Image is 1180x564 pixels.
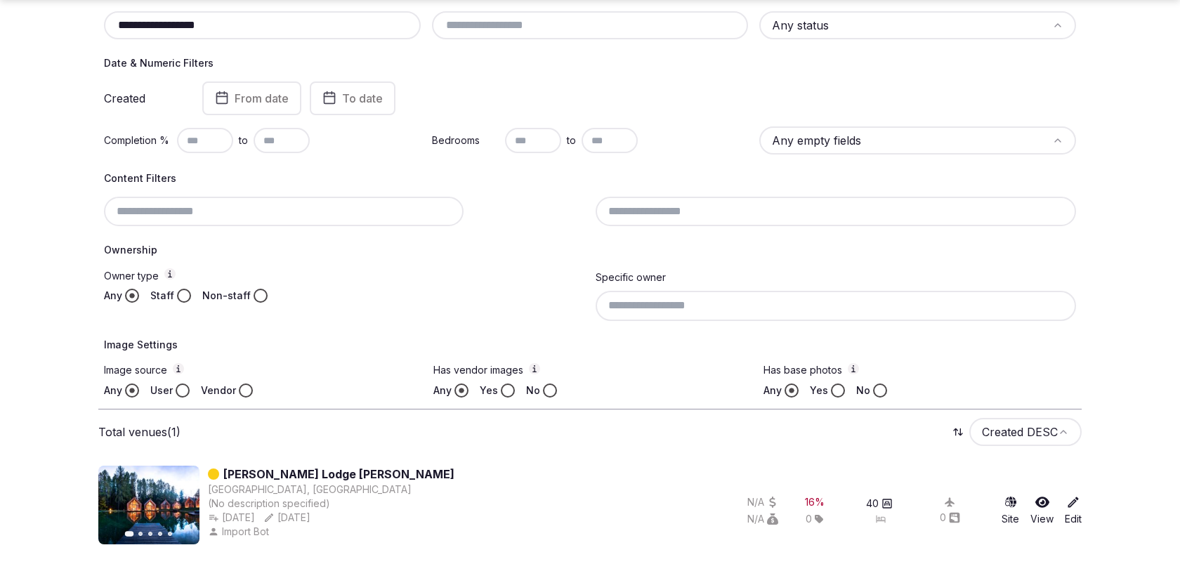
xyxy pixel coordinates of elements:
[104,363,417,378] label: Image source
[173,363,184,374] button: Image source
[763,383,782,398] label: Any
[805,495,825,509] div: 16 %
[104,383,122,398] label: Any
[806,512,812,526] span: 0
[98,424,181,440] p: Total venues (1)
[529,363,540,374] button: Has vendor images
[150,383,173,398] label: User
[526,383,540,398] label: No
[138,532,143,536] button: Go to slide 2
[432,133,499,147] label: Bedrooms
[1030,495,1054,526] a: View
[856,383,870,398] label: No
[208,511,255,525] button: [DATE]
[433,383,452,398] label: Any
[342,91,383,105] span: To date
[747,495,778,509] button: N/A
[866,497,893,511] button: 40
[239,133,248,147] span: to
[235,91,289,105] span: From date
[150,289,174,303] label: Staff
[805,495,825,509] button: 16%
[202,289,251,303] label: Non-staff
[104,56,1076,70] h4: Date & Numeric Filters
[263,511,310,525] button: [DATE]
[480,383,498,398] label: Yes
[433,363,746,378] label: Has vendor images
[201,383,236,398] label: Vendor
[104,133,171,147] label: Completion %
[223,466,454,483] a: [PERSON_NAME] Lodge [PERSON_NAME]
[567,133,576,147] span: to
[202,81,301,115] button: From date
[158,532,162,536] button: Go to slide 4
[747,512,778,526] button: N/A
[168,532,172,536] button: Go to slide 5
[104,171,1076,185] h4: Content Filters
[164,268,176,280] button: Owner type
[125,531,134,537] button: Go to slide 1
[810,383,828,398] label: Yes
[866,497,879,511] span: 40
[104,243,1076,257] h4: Ownership
[310,81,395,115] button: To date
[208,497,454,511] div: (No description specified)
[208,483,412,497] button: [GEOGRAPHIC_DATA], [GEOGRAPHIC_DATA]
[596,271,666,283] label: Specific owner
[848,363,859,374] button: Has base photos
[1002,495,1019,526] a: Site
[104,93,183,104] label: Created
[1065,495,1082,526] a: Edit
[208,525,272,539] button: Import Bot
[104,338,1076,352] h4: Image Settings
[104,289,122,303] label: Any
[98,466,199,544] img: Featured image for Adler Lodge Ritten
[148,532,152,536] button: Go to slide 3
[104,268,584,283] label: Owner type
[763,363,1076,378] label: Has base photos
[940,511,960,525] button: 0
